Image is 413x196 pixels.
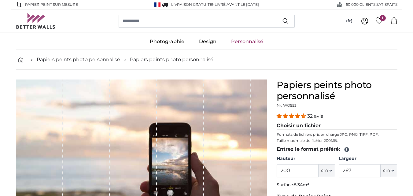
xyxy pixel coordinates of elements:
span: 1 [380,15,386,21]
legend: Choisir un fichier [277,122,397,130]
span: 4.31 stars [277,113,307,119]
a: Papiers peints photo personnalisé [37,56,120,63]
span: 32 avis [307,113,323,119]
p: Formats de fichiers pris en charge JPG, PNG, TIFF, PDF. [277,132,397,137]
span: 60 000 CLIENTS SATISFAITS [346,2,397,7]
legend: Entrez le format préféré: [277,146,397,153]
span: cm [383,168,390,174]
label: Hauteur [277,156,335,162]
button: cm [319,164,335,177]
span: cm [321,168,328,174]
a: Personnalisé [224,34,271,50]
img: France [154,2,160,7]
button: (fr) [341,16,357,27]
label: Largeur [339,156,397,162]
a: Photographie [142,34,192,50]
span: Livré avant le [DATE] [215,2,259,7]
a: Design [192,34,224,50]
span: - [213,2,259,7]
img: Betterwalls [16,13,56,29]
h1: Papiers peints photo personnalisé [277,80,397,102]
nav: breadcrumbs [16,50,397,70]
span: Nr. WQ553 [277,103,297,108]
span: 5.34m² [294,182,309,187]
span: Livraison GRATUITE! [171,2,213,7]
p: Taille maximale du fichier 200MB. [277,138,397,143]
a: Papiers peints photo personnalisé [130,56,213,63]
button: cm [381,164,397,177]
p: Surface: [277,182,397,188]
span: Papier peint sur mesure [25,2,78,7]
